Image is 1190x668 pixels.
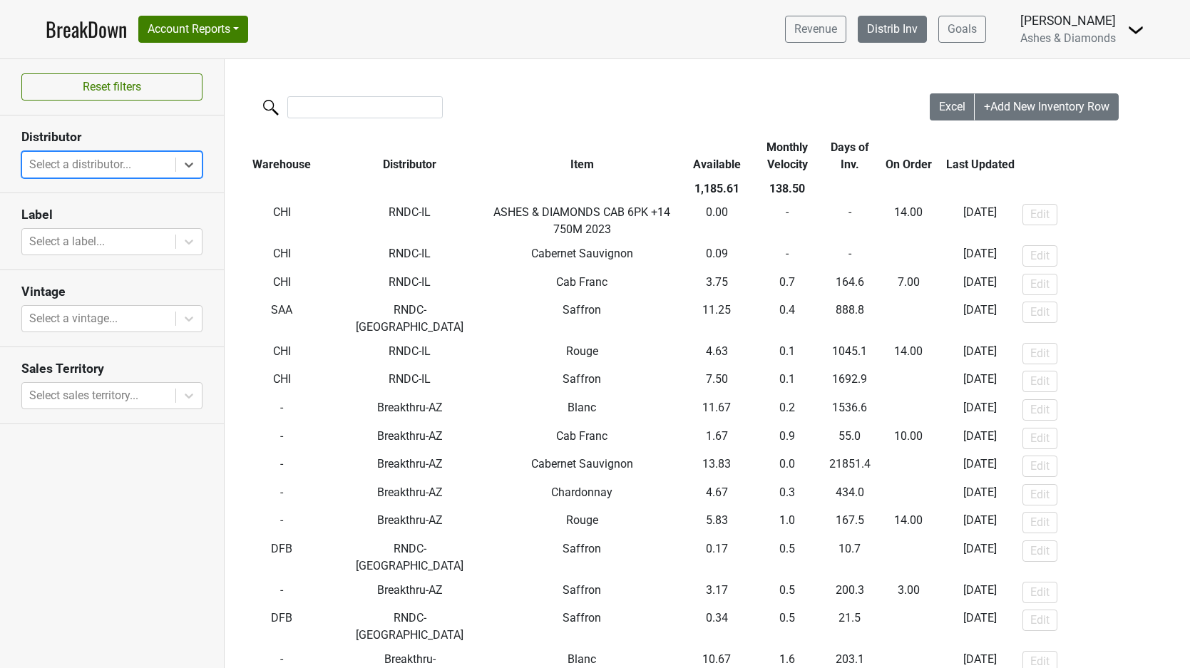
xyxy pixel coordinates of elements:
h3: Vintage [21,284,202,299]
td: RNDC-IL [339,201,481,242]
td: 1692.9 [824,368,876,396]
th: Warehouse: activate to sort column ascending [225,135,339,177]
td: 0.7 [750,270,824,299]
th: Available: activate to sort column ascending [683,135,750,177]
td: 13.83 [683,452,750,481]
button: Edit [1022,610,1057,631]
td: [DATE] [942,270,1019,299]
td: 0.9 [750,424,824,453]
td: 0.09 [683,242,750,270]
td: RNDC-[GEOGRAPHIC_DATA] [339,298,481,339]
td: 1536.6 [824,396,876,424]
td: Breakthru-AZ [339,578,481,607]
td: 0.17 [683,537,750,578]
td: - [225,509,339,538]
td: - [876,339,942,368]
td: - [876,452,942,481]
td: - [876,606,942,647]
span: Excel [939,100,965,113]
button: Edit [1022,302,1057,323]
td: 7.50 [683,368,750,396]
h3: Sales Territory [21,361,202,376]
td: [DATE] [942,509,1019,538]
td: SAA [225,298,339,339]
td: 3.17 [683,578,750,607]
td: 888.8 [824,298,876,339]
td: - [824,242,876,270]
span: Saffron [563,542,601,555]
td: - [876,481,942,509]
span: Cab Franc [556,275,607,289]
td: 0.5 [750,578,824,607]
td: 0.1 [750,339,824,368]
button: Edit [1022,428,1057,449]
a: Distrib Inv [858,16,927,43]
td: 1045.1 [824,339,876,368]
th: Days of Inv.: activate to sort column ascending [824,135,876,177]
span: Rouge [566,344,598,358]
td: - [876,298,942,339]
td: 0.00 [683,201,750,242]
td: [DATE] [942,298,1019,339]
th: On Order: activate to sort column ascending [876,135,942,177]
td: 0.5 [750,606,824,647]
span: Cabernet Sauvignon [531,247,633,260]
td: 3.75 [683,270,750,299]
td: 0.4 [750,298,824,339]
th: Distributor: activate to sort column ascending [339,135,481,177]
button: Account Reports [138,16,248,43]
span: Blanc [568,401,596,414]
td: [DATE] [942,481,1019,509]
span: +Add New Inventory Row [984,100,1109,113]
td: 200.3 [824,578,876,607]
button: Edit [1022,204,1057,225]
td: - [876,201,942,242]
span: Cab Franc [556,429,607,443]
td: [DATE] [942,242,1019,270]
td: 21.5 [824,606,876,647]
td: 0.0 [750,452,824,481]
span: Saffron [563,303,601,317]
td: RNDC-IL [339,242,481,270]
div: [PERSON_NAME] [1020,11,1116,30]
td: CHI [225,339,339,368]
td: - [876,424,942,453]
span: Saffron [563,611,601,625]
button: Edit [1022,484,1057,505]
a: BreakDown [46,14,127,44]
td: - [225,481,339,509]
th: Monthly Velocity: activate to sort column ascending [750,135,824,177]
td: 0.5 [750,537,824,578]
td: [DATE] [942,578,1019,607]
td: RNDC-IL [339,368,481,396]
td: - [876,368,942,396]
td: Breakthru-AZ [339,509,481,538]
span: Rouge [566,513,598,527]
button: +Add New Inventory Row [975,93,1119,120]
span: Blanc [568,652,596,666]
td: 5.83 [683,509,750,538]
button: Edit [1022,456,1057,477]
td: 0.2 [750,396,824,424]
td: - [225,424,339,453]
td: - [225,578,339,607]
td: Breakthru-AZ [339,452,481,481]
button: Edit [1022,371,1057,392]
td: CHI [225,201,339,242]
td: 0.3 [750,481,824,509]
button: Edit [1022,343,1057,364]
td: - [750,201,824,242]
button: Edit [1022,540,1057,562]
td: RNDC-IL [339,339,481,368]
td: [DATE] [942,339,1019,368]
td: 0.34 [683,606,750,647]
button: Edit [1022,512,1057,533]
span: Chardonnay [551,485,612,499]
h3: Label [21,207,202,222]
td: [DATE] [942,424,1019,453]
td: 11.67 [683,396,750,424]
td: - [750,242,824,270]
td: - [876,509,942,538]
span: Ashes & Diamonds [1020,31,1116,45]
td: 1.67 [683,424,750,453]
